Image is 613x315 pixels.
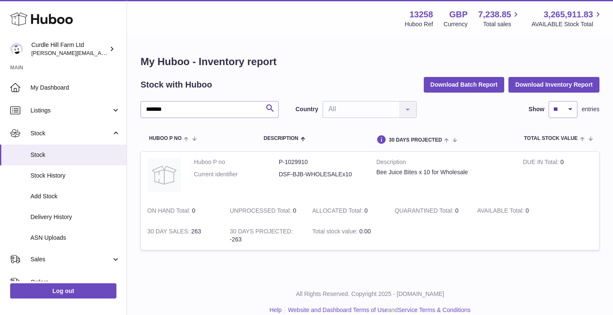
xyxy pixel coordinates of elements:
a: Website and Dashboard Terms of Use [288,307,388,313]
div: Curdle Hill Farm Ltd [31,41,108,57]
span: ASN Uploads [30,234,120,242]
label: Country [295,105,318,113]
strong: GBP [449,9,467,20]
a: Help [270,307,282,313]
a: 3,265,911.83 AVAILABLE Stock Total [531,9,603,28]
span: 3,265,911.83 [544,9,593,20]
dt: Huboo P no [194,158,279,166]
img: james@diddlysquatfarmshop.com [10,43,23,55]
span: 0 [455,207,458,214]
span: Add Stock [30,192,120,200]
strong: DUE IN Total [523,159,560,167]
td: 0 [516,152,599,200]
button: Download Inventory Report [508,77,599,92]
td: -263 [224,221,306,250]
li: and [285,306,470,314]
strong: UNPROCESSED Total [230,207,293,216]
span: Stock [30,129,111,137]
span: [PERSON_NAME][EMAIL_ADDRESS][DOMAIN_NAME] [31,49,170,56]
div: Currency [444,20,468,28]
strong: AVAILABLE Total [477,207,525,216]
span: entries [582,105,599,113]
strong: ALLOCATED Total [312,207,364,216]
span: Huboo P no [149,136,182,141]
a: 7,238.85 Total sales [478,9,521,28]
a: Service Terms & Conditions [398,307,471,313]
span: Listings [30,107,111,115]
strong: 13258 [409,9,433,20]
td: 0 [141,200,224,221]
td: 263 [141,221,224,250]
strong: ON HAND Total [147,207,192,216]
span: Sales [30,255,111,263]
dt: Current identifier [194,170,279,178]
td: 0 [306,200,389,221]
span: 7,238.85 [478,9,511,20]
button: Download Batch Report [424,77,505,92]
a: Log out [10,283,116,299]
div: Bee Juice Bites x 10 for Wholesale [376,168,510,176]
span: Stock [30,151,120,159]
h1: My Huboo - Inventory report [141,55,599,68]
dd: DSF-BJB-WHOLESALEx10 [279,170,364,178]
span: Stock History [30,172,120,180]
p: All Rights Reserved. Copyright 2025 - [DOMAIN_NAME] [134,290,606,298]
strong: 30 DAY SALES [147,228,191,237]
span: Total sales [483,20,521,28]
td: 0 [224,200,306,221]
span: Description [264,136,298,141]
strong: QUARANTINED Total [395,207,455,216]
span: My Dashboard [30,84,120,92]
label: Show [529,105,544,113]
strong: 30 DAYS PROJECTED [230,228,293,237]
div: Huboo Ref [405,20,433,28]
span: Delivery History [30,213,120,221]
span: Total stock value [524,136,578,141]
h2: Stock with Huboo [141,79,212,90]
span: Orders [30,278,111,286]
span: AVAILABLE Stock Total [531,20,603,28]
span: 30 DAYS PROJECTED [389,137,442,143]
img: product image [147,158,181,192]
dd: P-1029910 [279,158,364,166]
strong: Description [376,158,510,168]
td: 0 [471,200,553,221]
strong: Total stock value [312,228,359,237]
span: 0.00 [359,228,371,235]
